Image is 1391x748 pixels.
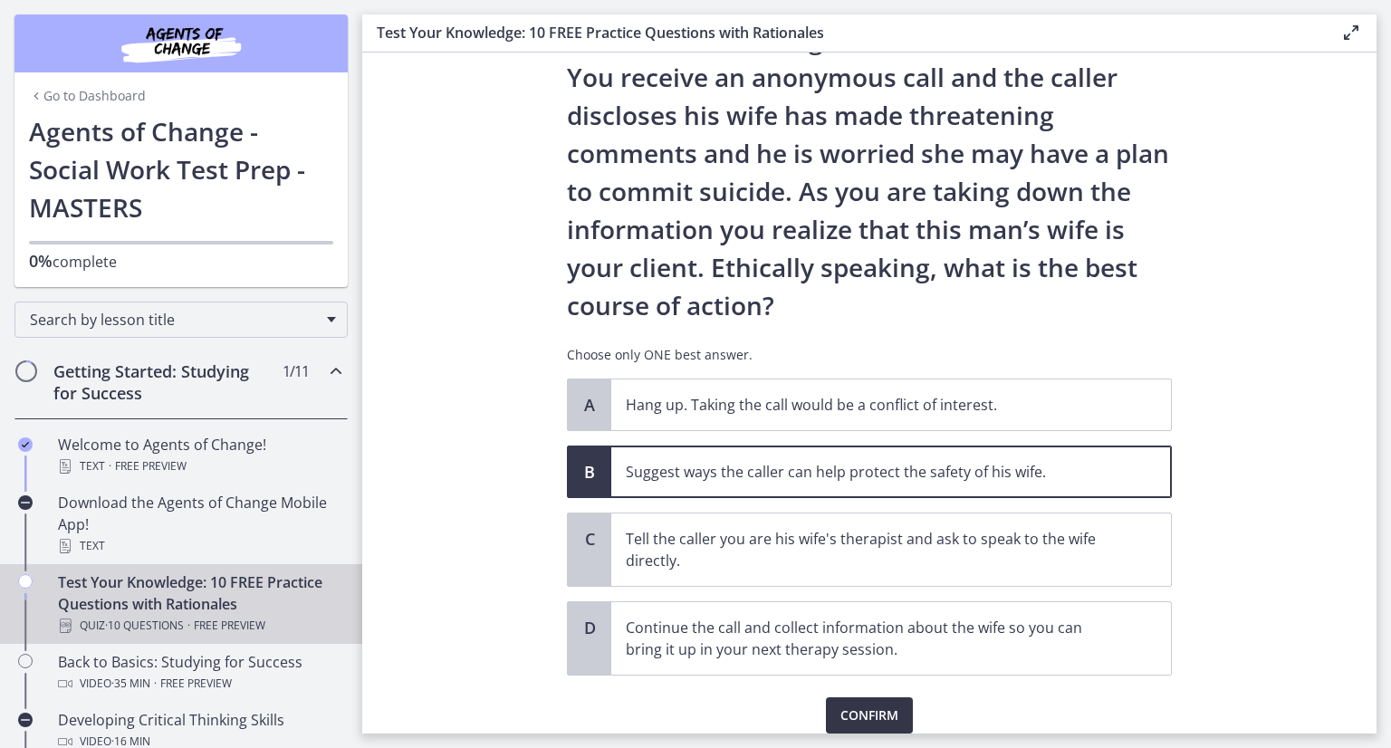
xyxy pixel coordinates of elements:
[194,615,265,637] span: Free preview
[58,615,341,637] div: Quiz
[109,456,111,477] span: ·
[58,535,341,557] div: Text
[579,617,600,638] span: D
[626,528,1120,571] p: Tell the caller you are his wife's therapist and ask to speak to the wife directly.
[58,571,341,637] div: Test Your Knowledge: 10 FREE Practice Questions with Rationales
[826,697,913,734] button: Confirm
[626,394,1120,416] p: Hang up. Taking the call would be a conflict of interest.
[105,615,184,637] span: · 10 Questions
[29,112,333,226] h1: Agents of Change - Social Work Test Prep - MASTERS
[154,673,157,695] span: ·
[14,302,348,338] div: Search by lesson title
[111,673,150,695] span: · 35 min
[283,360,309,382] span: 1 / 11
[29,250,53,272] span: 0%
[187,615,190,637] span: ·
[567,20,1172,324] p: You are volunteering to work on a crisis hotline. You receive an anonymous call and the caller di...
[58,492,341,557] div: Download the Agents of Change Mobile App!
[840,705,898,726] span: Confirm
[567,346,1172,364] p: Choose only ONE best answer.
[626,617,1120,660] p: Continue the call and collect information about the wife so you can bring it up in your next ther...
[626,461,1120,483] p: Suggest ways the caller can help protect the safety of his wife.
[58,651,341,695] div: Back to Basics: Studying for Success
[29,250,333,273] p: complete
[160,673,232,695] span: Free preview
[115,456,187,477] span: Free preview
[18,437,33,452] i: Completed
[58,434,341,477] div: Welcome to Agents of Change!
[30,310,318,330] span: Search by lesson title
[58,673,341,695] div: Video
[579,528,600,550] span: C
[579,461,600,483] span: B
[58,456,341,477] div: Text
[29,87,146,105] a: Go to Dashboard
[72,22,290,65] img: Agents of Change
[53,360,274,404] h2: Getting Started: Studying for Success
[377,22,1311,43] h3: Test Your Knowledge: 10 FREE Practice Questions with Rationales
[579,394,600,416] span: A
